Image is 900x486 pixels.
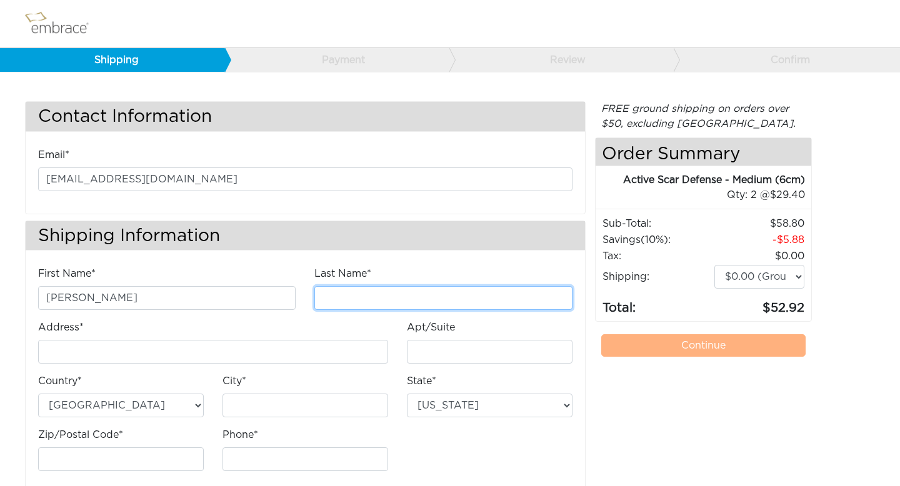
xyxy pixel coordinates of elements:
label: Country* [38,374,82,389]
td: 52.92 [714,289,805,318]
a: Review [449,48,674,72]
div: FREE ground shipping on orders over $50, excluding [GEOGRAPHIC_DATA]. [595,101,812,131]
td: Tax: [602,248,714,264]
h4: Order Summary [596,138,812,166]
label: Last Name* [314,266,371,281]
span: 29.40 [770,190,805,200]
td: 5.88 [714,232,805,248]
td: 58.80 [714,216,805,232]
h3: Contact Information [26,102,585,131]
label: State* [407,374,436,389]
td: 0.00 [714,248,805,264]
a: Payment [224,48,449,72]
td: Shipping: [602,264,714,289]
label: Address* [38,320,84,335]
td: Savings : [602,232,714,248]
label: City* [222,374,246,389]
h3: Shipping Information [26,221,585,250]
label: Zip/Postal Code* [38,427,123,442]
a: Confirm [673,48,898,72]
label: First Name* [38,266,96,281]
label: Phone* [222,427,258,442]
div: 2 @ [611,187,806,202]
img: logo.png [22,8,103,39]
div: Active Scar Defense - Medium (6cm) [596,172,806,187]
span: (10%) [641,235,668,245]
td: Total: [602,289,714,318]
label: Apt/Suite [407,320,455,335]
td: Sub-Total: [602,216,714,232]
a: Continue [601,334,806,357]
label: Email* [38,147,69,162]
